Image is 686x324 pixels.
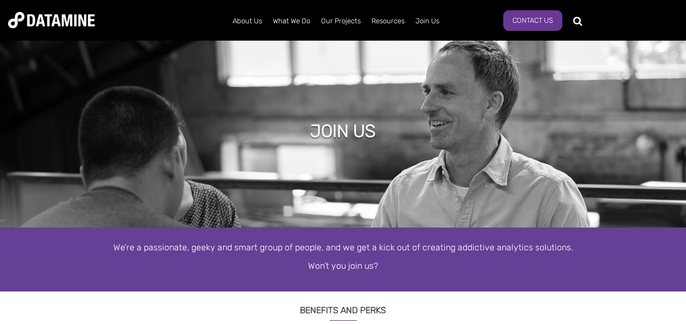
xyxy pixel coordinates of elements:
[267,7,316,35] a: What We Do
[8,12,95,28] img: Datamine
[366,7,410,35] a: Resources
[34,291,652,321] h3: Benefits and Perks
[316,7,366,35] a: Our Projects
[310,119,376,143] h1: Join Us
[227,7,267,35] a: About Us
[34,241,652,254] p: We’re a passionate, geeky and smart group of people, and we get a kick out of creating addictive ...
[410,7,445,35] a: Join Us
[34,260,652,273] p: Won’t you join us?
[503,10,562,31] a: Contact Us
